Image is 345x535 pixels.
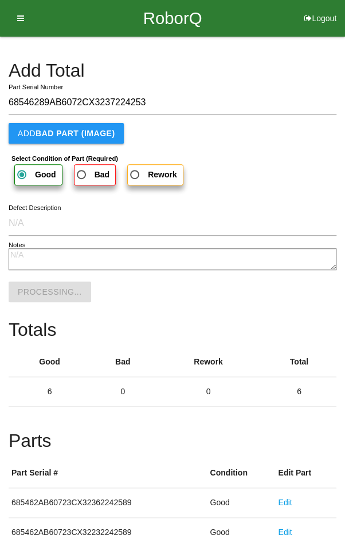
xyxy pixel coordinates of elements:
td: 6 [9,377,91,407]
th: Bad [91,347,155,377]
th: Condition [207,458,275,488]
th: Rework [155,347,261,377]
label: Defect Description [9,203,61,213]
b: Good [35,170,56,179]
td: 685462AB60723CX32362242589 [9,488,207,518]
a: Edit [278,498,292,507]
h4: Add Total [9,61,336,81]
th: Good [9,347,91,377]
th: Edit Part [275,458,336,488]
td: 0 [91,377,155,407]
button: AddBAD PART (IMAGE) [9,123,124,144]
h4: Parts [9,431,336,451]
b: BAD PART (IMAGE) [36,129,115,138]
b: Select Condition of Part (Required) [11,155,118,162]
b: Bad [95,170,109,179]
input: Required [9,90,336,115]
td: Good [207,488,275,518]
th: Part Serial # [9,458,207,488]
h4: Totals [9,320,336,340]
td: 0 [155,377,261,407]
b: Rework [148,170,177,179]
td: 6 [262,377,336,407]
label: Notes [9,240,25,250]
th: Total [262,347,336,377]
label: Part Serial Number [9,82,63,92]
input: N/A [9,211,336,236]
